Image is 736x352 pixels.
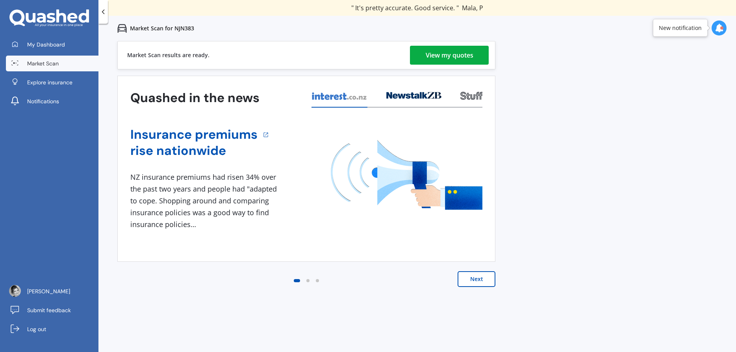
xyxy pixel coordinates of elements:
[27,60,59,67] span: Market Scan
[130,24,194,32] p: Market Scan for NJN383
[6,37,98,52] a: My Dashboard
[659,24,702,32] div: New notification
[27,325,46,333] span: Log out
[130,90,260,106] h3: Quashed in the news
[130,127,258,143] a: Insurance premiums
[127,41,209,69] div: Market Scan results are ready.
[426,46,473,65] div: View my quotes
[27,41,65,48] span: My Dashboard
[458,271,495,287] button: Next
[6,302,98,318] a: Submit feedback
[6,74,98,90] a: Explore insurance
[27,287,70,295] span: [PERSON_NAME]
[6,283,98,299] a: [PERSON_NAME]
[130,171,280,230] div: NZ insurance premiums had risen 34% over the past two years and people had "adapted to cope. Shop...
[130,143,258,159] a: rise nationwide
[117,24,127,33] img: car.f15378c7a67c060ca3f3.svg
[331,140,482,210] img: media image
[27,78,72,86] span: Explore insurance
[6,321,98,337] a: Log out
[27,97,59,105] span: Notifications
[9,285,21,297] img: ACg8ocIvGN9cItgl15xaaH4y4clmB8z0FY-sWFljMYSOMXfjm-IXK5YN=s96-c
[27,306,71,314] span: Submit feedback
[410,46,489,65] a: View my quotes
[6,93,98,109] a: Notifications
[6,56,98,71] a: Market Scan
